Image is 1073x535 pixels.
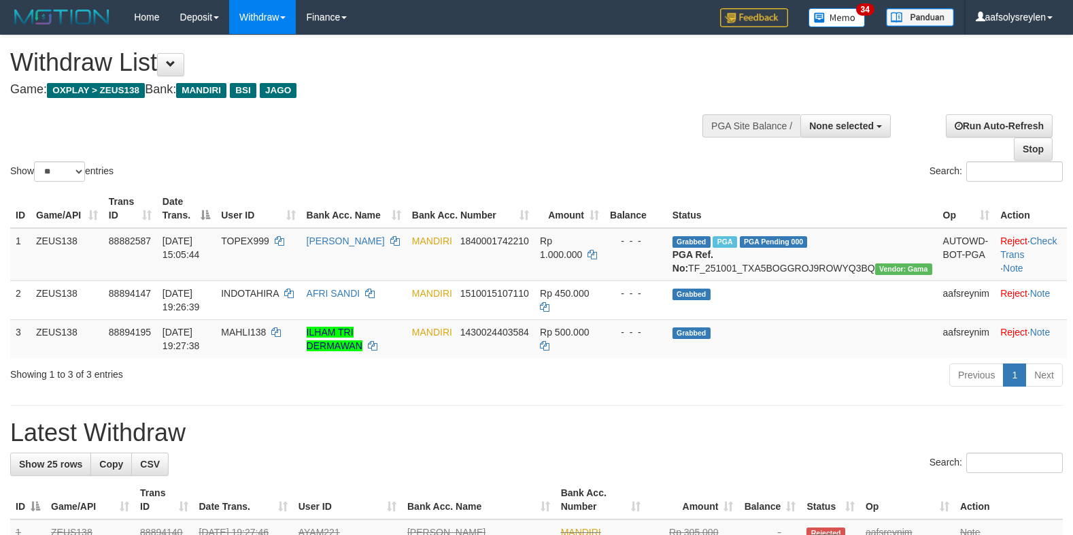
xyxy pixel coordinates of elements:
[260,83,296,98] span: JAGO
[301,189,407,228] th: Bank Acc. Name: activate to sort column ascending
[47,83,145,98] span: OXPLAY > ZEUS138
[875,263,932,275] span: Vendor URL: https://trx31.1velocity.biz
[135,481,193,519] th: Trans ID: activate to sort column ascending
[31,319,103,358] td: ZEUS138
[10,280,31,319] td: 2
[995,280,1067,319] td: ·
[955,481,1063,519] th: Action
[90,453,132,476] a: Copy
[720,8,788,27] img: Feedback.jpg
[740,236,808,248] span: PGA Pending
[672,249,713,274] b: PGA Ref. No:
[221,236,269,246] span: TOPEX999
[10,83,702,97] h4: Game: Bank:
[307,327,362,351] a: ILHAM TRI DERMAWAN
[856,3,874,16] span: 34
[307,288,360,299] a: AFRI SANDI
[1003,263,1023,274] a: Note
[407,189,534,228] th: Bank Acc. Number: activate to sort column ascending
[1030,327,1051,338] a: Note
[176,83,226,98] span: MANDIRI
[995,319,1067,358] td: ·
[221,288,279,299] span: INDOTAHIRA
[672,289,711,300] span: Grabbed
[938,319,995,358] td: aafsreynim
[938,280,995,319] td: aafsreynim
[801,481,860,519] th: Status: activate to sort column ascending
[966,161,1063,182] input: Search:
[556,481,647,519] th: Bank Acc. Number: activate to sort column ascending
[1025,363,1063,387] a: Next
[604,189,667,228] th: Balance
[610,234,662,248] div: - - -
[938,189,995,228] th: Op: activate to sort column ascending
[995,228,1067,281] td: · ·
[10,49,702,76] h1: Withdraw List
[10,161,114,182] label: Show entries
[230,83,256,98] span: BSI
[460,288,529,299] span: Copy 1510015107110 to clipboard
[10,7,114,27] img: MOTION_logo.png
[10,189,31,228] th: ID
[157,189,216,228] th: Date Trans.: activate to sort column descending
[31,228,103,281] td: ZEUS138
[667,189,938,228] th: Status
[646,481,738,519] th: Amount: activate to sort column ascending
[109,327,151,338] span: 88894195
[99,459,123,470] span: Copy
[534,189,604,228] th: Amount: activate to sort column ascending
[10,319,31,358] td: 3
[46,481,135,519] th: Game/API: activate to sort column ascending
[307,236,385,246] a: [PERSON_NAME]
[995,189,1067,228] th: Action
[886,8,954,27] img: panduan.png
[713,236,736,248] span: Marked by aafnoeunsreypich
[10,419,1063,447] h1: Latest Withdraw
[930,453,1063,473] label: Search:
[1000,236,1027,246] a: Reject
[19,459,82,470] span: Show 25 rows
[103,189,157,228] th: Trans ID: activate to sort column ascending
[109,236,151,246] span: 88882587
[109,288,151,299] span: 88894147
[163,236,200,260] span: [DATE] 15:05:44
[672,327,711,339] span: Grabbed
[540,288,589,299] span: Rp 450.000
[702,114,800,137] div: PGA Site Balance /
[140,459,160,470] span: CSV
[293,481,402,519] th: User ID: activate to sort column ascending
[938,228,995,281] td: AUTOWD-BOT-PGA
[610,287,662,300] div: - - -
[10,481,46,519] th: ID: activate to sort column descending
[460,236,529,246] span: Copy 1840001742210 to clipboard
[460,327,529,338] span: Copy 1430024403584 to clipboard
[402,481,556,519] th: Bank Acc. Name: activate to sort column ascending
[1014,137,1053,161] a: Stop
[949,363,1004,387] a: Previous
[1003,363,1026,387] a: 1
[194,481,293,519] th: Date Trans.: activate to sort column ascending
[1000,236,1057,260] a: Check Trans
[412,236,452,246] span: MANDIRI
[412,327,452,338] span: MANDIRI
[667,228,938,281] td: TF_251001_TXA5BOGGROJ9ROWYQ3BQ
[10,228,31,281] td: 1
[1000,327,1027,338] a: Reject
[34,161,85,182] select: Showentries
[1030,288,1051,299] a: Note
[540,327,589,338] span: Rp 500.000
[808,8,866,27] img: Button%20Memo.svg
[966,453,1063,473] input: Search:
[10,453,91,476] a: Show 25 rows
[31,280,103,319] td: ZEUS138
[946,114,1053,137] a: Run Auto-Refresh
[672,236,711,248] span: Grabbed
[221,327,266,338] span: MAHLI138
[163,288,200,312] span: [DATE] 19:26:39
[540,236,582,260] span: Rp 1.000.000
[809,120,874,131] span: None selected
[610,325,662,339] div: - - -
[216,189,301,228] th: User ID: activate to sort column ascending
[1000,288,1027,299] a: Reject
[131,453,169,476] a: CSV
